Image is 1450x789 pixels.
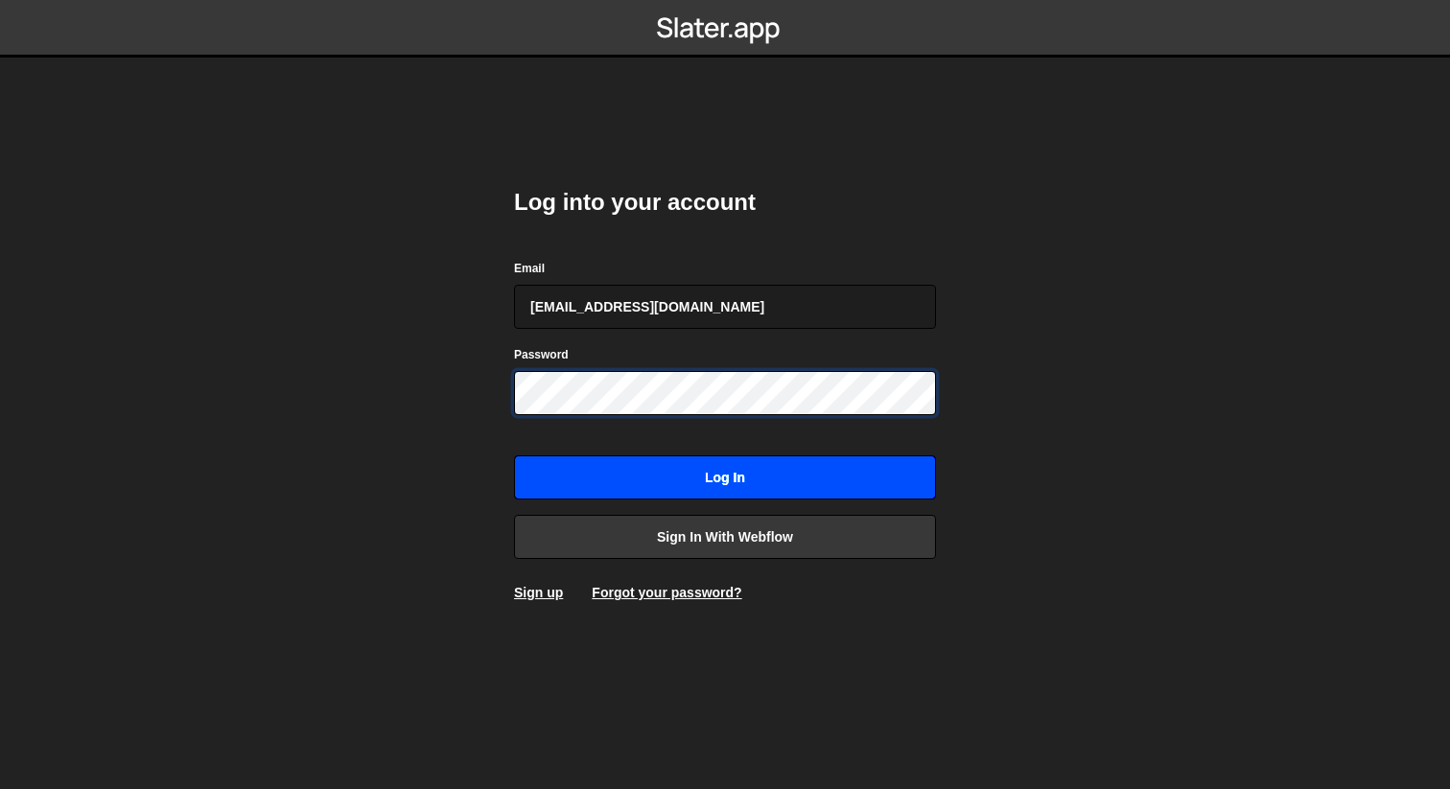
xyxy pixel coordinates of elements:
[514,259,545,278] label: Email
[592,585,741,600] a: Forgot your password?
[514,515,936,559] a: Sign in with Webflow
[514,187,936,218] h2: Log into your account
[514,455,936,499] input: Log in
[514,345,569,364] label: Password
[514,585,563,600] a: Sign up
